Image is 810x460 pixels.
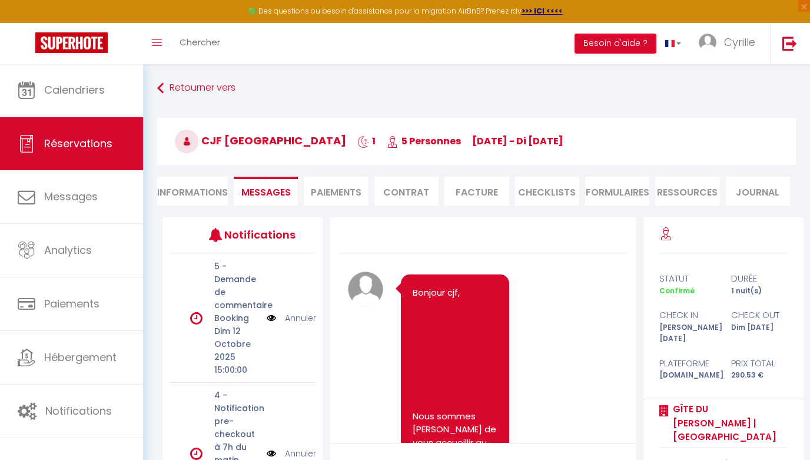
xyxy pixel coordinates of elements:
span: Calendriers [44,82,105,97]
span: Réservations [44,136,112,151]
img: NO IMAGE [267,312,276,325]
p: 5 - Demande de commentaire Booking [214,260,259,325]
div: Prix total [723,356,795,370]
span: Paiements [44,296,99,311]
li: Paiements [304,177,368,206]
li: FORMULAIRES [585,177,649,206]
span: 5 Personnes [387,134,461,148]
span: Messages [241,186,291,199]
div: [PERSON_NAME] [DATE] [652,322,723,345]
span: Hébergement [44,350,117,365]
li: Journal [726,177,790,206]
span: Notifications [45,403,112,418]
div: check out [723,308,795,322]
a: Annuler [285,312,316,325]
span: Confirmé [659,286,695,296]
li: Contrat [374,177,439,206]
span: cjf [GEOGRAPHIC_DATA] [175,133,346,148]
span: [DATE] - di [DATE] [472,134,563,148]
span: Messages [44,189,98,204]
li: CHECKLISTS [515,177,579,206]
img: NO IMAGE [267,447,276,460]
p: Bonjour cjf, [413,286,497,300]
img: avatar.png [348,272,383,307]
li: Facture [444,177,509,206]
div: 290.53 € [723,370,795,381]
a: Retourner vers [157,78,796,99]
div: check in [652,308,723,322]
a: ... Cyrille [690,23,770,64]
img: logout [782,36,797,51]
div: Plateforme [652,356,723,370]
span: Analytics [44,243,92,257]
li: Ressources [655,177,719,206]
span: Chercher [180,36,220,48]
div: Dim [DATE] [723,322,795,345]
span: 1 [357,134,376,148]
div: 1 nuit(s) [723,286,795,297]
img: ... [699,34,716,51]
span: Cyrille [724,35,755,49]
img: Super Booking [35,32,108,53]
p: Dim 12 Octobre 2025 15:00:00 [214,325,259,376]
a: Gîte du [PERSON_NAME] | [GEOGRAPHIC_DATA] [669,402,788,444]
div: statut [652,272,723,286]
div: [DOMAIN_NAME] [652,370,723,381]
button: Besoin d'aide ? [575,34,656,54]
a: Annuler [285,447,316,460]
h3: Notifications [224,221,285,248]
a: >>> ICI <<<< [522,6,563,16]
a: Chercher [171,23,229,64]
li: Informations [157,177,228,206]
div: durée [723,272,795,286]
